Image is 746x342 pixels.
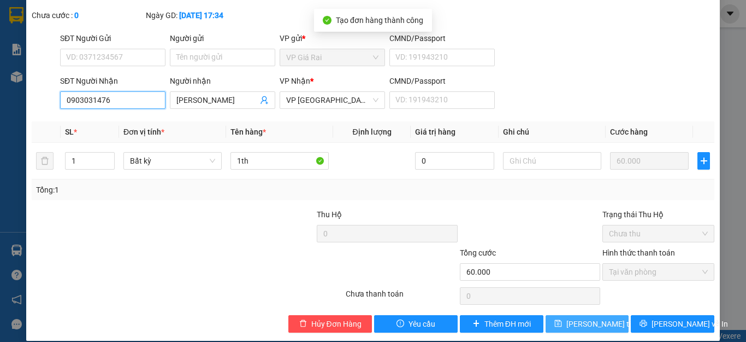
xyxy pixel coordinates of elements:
[415,127,455,136] span: Giá trị hàng
[389,75,495,87] div: CMND/Passport
[408,318,435,330] span: Yêu cầu
[503,152,601,170] input: Ghi Chú
[280,77,310,85] span: VP Nhận
[280,32,385,44] div: VP gửi
[123,127,164,136] span: Đơn vị tính
[610,127,648,136] span: Cước hàng
[336,16,423,25] span: Tạo đơn hàng thành công
[286,49,378,66] span: VP Giá Rai
[63,54,72,62] span: phone
[484,318,531,330] span: Thêm ĐH mới
[179,11,223,20] b: [DATE] 17:34
[63,7,118,21] b: TRÍ NHÂN
[631,315,714,333] button: printer[PERSON_NAME] và In
[230,127,266,136] span: Tên hàng
[5,82,112,100] b: GỬI : VP Giá Rai
[60,75,165,87] div: SĐT Người Nhận
[288,315,372,333] button: deleteHủy Đơn Hàng
[345,288,459,307] div: Chưa thanh toán
[389,32,495,44] div: CMND/Passport
[230,152,329,170] input: VD: Bàn, Ghế
[130,153,215,169] span: Bất kỳ
[311,318,362,330] span: Hủy Đơn Hàng
[63,26,72,35] span: environment
[170,32,275,44] div: Người gửi
[299,320,307,328] span: delete
[260,96,269,105] span: user-add
[146,9,258,21] div: Ngày GD:
[499,121,606,143] th: Ghi chú
[566,318,654,330] span: [PERSON_NAME] thay đổi
[317,210,342,219] span: Thu Hộ
[36,152,54,170] button: delete
[472,320,480,328] span: plus
[609,225,708,242] span: Chưa thu
[602,248,675,257] label: Hình thức thanh toán
[460,315,543,333] button: plusThêm ĐH mới
[602,208,714,221] div: Trạng thái Thu Hộ
[286,92,378,108] span: VP Sài Gòn
[554,320,562,328] span: save
[32,9,144,21] div: Chưa cước :
[610,152,689,170] input: 0
[609,264,708,280] span: Tại văn phòng
[396,320,404,328] span: exclamation-circle
[374,315,458,333] button: exclamation-circleYêu cầu
[460,248,496,257] span: Tổng cước
[36,184,289,196] div: Tổng: 1
[640,320,647,328] span: printer
[652,318,728,330] span: [PERSON_NAME] và In
[5,24,208,51] li: [STREET_ADDRESS][PERSON_NAME]
[352,127,391,136] span: Định lượng
[5,51,208,65] li: 0983 44 7777
[697,152,710,170] button: plus
[60,32,165,44] div: SĐT Người Gửi
[170,75,275,87] div: Người nhận
[698,156,709,165] span: plus
[546,315,629,333] button: save[PERSON_NAME] thay đổi
[323,16,331,25] span: check-circle
[74,11,79,20] b: 0
[65,127,74,136] span: SL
